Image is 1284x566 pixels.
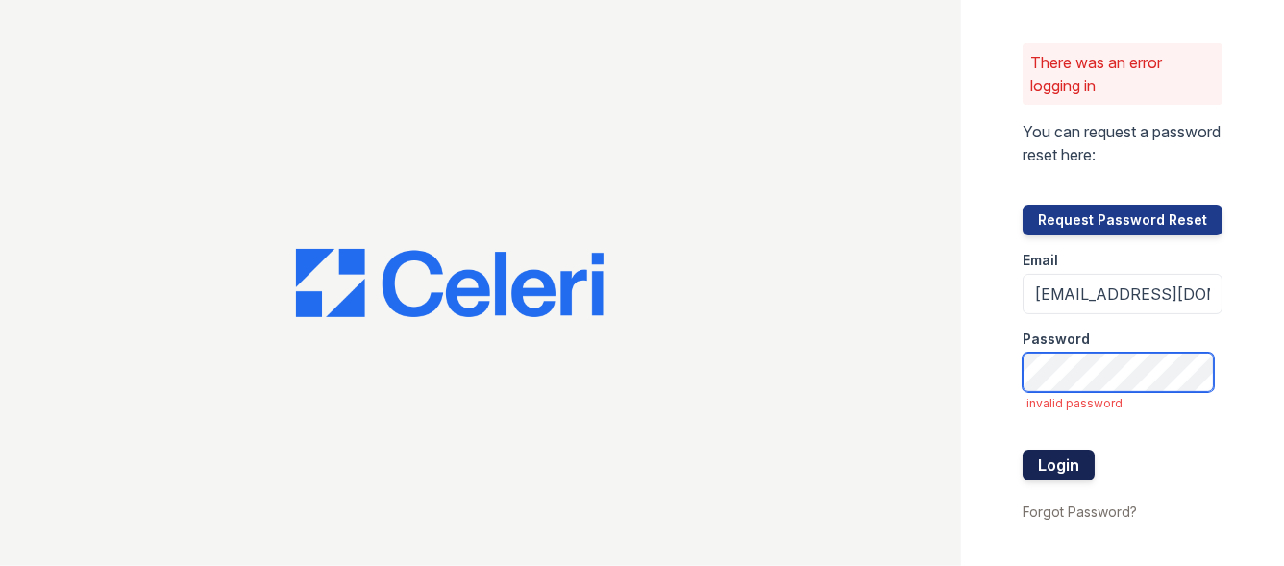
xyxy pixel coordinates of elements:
img: CE_Logo_Blue-a8612792a0a2168367f1c8372b55b34899dd931a85d93a1a3d3e32e68fde9ad4.png [296,249,604,318]
label: Email [1023,251,1058,270]
button: Login [1023,450,1095,480]
button: Request Password Reset [1023,205,1222,235]
label: Password [1023,330,1090,349]
p: There was an error logging in [1030,51,1215,97]
p: You can request a password reset here: [1023,120,1222,166]
a: Forgot Password? [1023,504,1137,520]
span: invalid password [1026,396,1222,411]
